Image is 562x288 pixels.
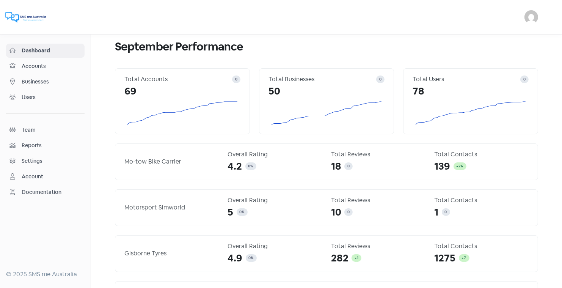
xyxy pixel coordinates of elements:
span: Businesses [22,78,81,86]
span: 5 [228,205,234,220]
div: Settings [22,157,42,165]
span: 10 [331,205,341,220]
span: Documentation [22,188,81,196]
div: Total Reviews [331,150,425,159]
span: 139 [435,159,451,174]
div: Account [22,173,43,181]
span: 0 [445,209,447,214]
div: Total Reviews [331,242,425,251]
span: 4.2 [228,159,242,174]
span: % [251,255,254,260]
div: Total Contacts [435,196,529,205]
span: 0 [523,77,526,82]
a: Account [6,170,85,184]
img: User [524,10,538,24]
div: Total Contacts [435,242,529,251]
div: Overall Rating [228,150,322,159]
div: Total Contacts [435,150,529,159]
span: 0 [347,209,350,214]
div: Total Accounts [124,75,232,84]
div: 50 [268,84,385,99]
span: 1275 [435,251,456,266]
span: 0 [249,255,251,260]
span: % [251,164,253,168]
div: Motorsport Simworld [124,203,219,212]
div: 78 [413,84,529,99]
span: Reports [22,142,81,150]
span: % [242,209,245,214]
div: Mo-tow Bike Carrier [124,157,219,166]
span: Dashboard [22,47,81,55]
div: Overall Rating [228,196,322,205]
a: Users [6,90,85,104]
span: +1 [355,255,358,260]
a: Businesses [6,75,85,89]
a: Team [6,123,85,137]
span: Team [22,126,81,134]
div: © 2025 SMS me Australia [6,270,85,279]
span: 18 [331,159,341,174]
span: Accounts [22,62,81,70]
span: 282 [331,251,349,266]
span: Users [22,93,81,101]
div: Total Businesses [268,75,376,84]
span: +26 [457,164,463,168]
span: 0 [379,77,381,82]
h1: September Performance [115,35,538,59]
a: Dashboard [6,44,85,58]
span: 0 [347,164,350,168]
span: 0 [235,77,237,82]
a: Documentation [6,185,85,199]
div: Total Users [413,75,520,84]
span: 1 [435,205,439,220]
a: Reports [6,138,85,153]
span: 0 [248,164,251,168]
div: Overall Rating [228,242,322,251]
a: Accounts [6,59,85,73]
a: Settings [6,154,85,168]
div: Gisborne Tyres [124,249,219,258]
span: +7 [462,255,466,260]
span: 4.9 [228,251,243,266]
div: 69 [124,84,240,99]
span: 0 [240,209,242,214]
div: Total Reviews [331,196,425,205]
